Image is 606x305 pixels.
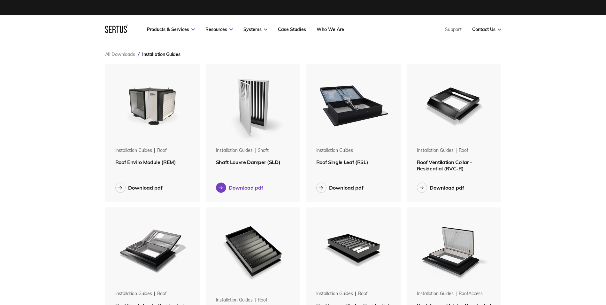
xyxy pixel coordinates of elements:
div: Download pdf [329,184,364,191]
a: Contact Us [472,27,501,32]
button: Download pdf [115,183,163,193]
button: Download pdf [216,183,263,193]
button: Download pdf [417,183,464,193]
div: Installation Guides [417,291,454,297]
div: roof [358,291,368,297]
div: roof [157,291,167,297]
div: Installation Guides [316,291,353,297]
div: roof [258,297,267,303]
span: Roof Ventilation Collar - Residential (RVC-R) [417,159,472,172]
a: Who We Are [317,27,344,32]
a: Systems [243,27,267,32]
div: Installation Guides [115,147,152,154]
div: roofAccess [459,291,483,297]
div: Installation Guides [316,147,353,154]
div: Installation Guides [115,291,152,297]
div: Installation Guides [216,147,253,154]
div: Installation Guides [417,147,454,154]
button: Download pdf [316,183,364,193]
a: Products & Services [147,27,195,32]
a: All Downloads [105,51,135,57]
div: Download pdf [128,184,163,191]
a: Case Studies [278,27,306,32]
div: shaft [258,147,269,154]
a: Resources [205,27,233,32]
span: Roof Single Leaf (RSL) [316,159,368,165]
span: Roof Enviro Module (REM) [115,159,176,165]
a: Support [445,27,462,32]
div: Download pdf [229,184,263,191]
div: roof [459,147,468,154]
iframe: Chat Widget [491,231,606,305]
span: Shaft Louvre Damper (SLD) [216,159,280,165]
div: Installation Guides [216,297,253,303]
div: Download pdf [430,184,464,191]
div: roof [157,147,167,154]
